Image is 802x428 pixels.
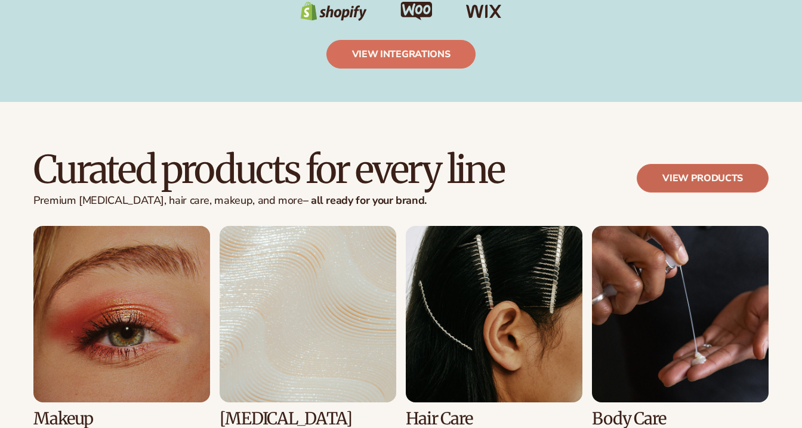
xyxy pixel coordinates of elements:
[33,226,210,428] div: 1 / 8
[220,226,396,428] div: 2 / 8
[33,194,504,207] p: Premium [MEDICAL_DATA], hair care, makeup, and more
[300,2,368,21] img: Shopify Image 20
[326,40,476,69] a: view integrations
[303,193,427,207] strong: – all ready for your brand.
[400,2,433,20] img: Shopify Image 21
[33,150,504,190] h2: Curated products for every line
[406,226,582,428] div: 3 / 8
[637,164,769,193] a: View products
[592,226,769,428] div: 4 / 8
[466,5,502,19] img: Shopify Image 22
